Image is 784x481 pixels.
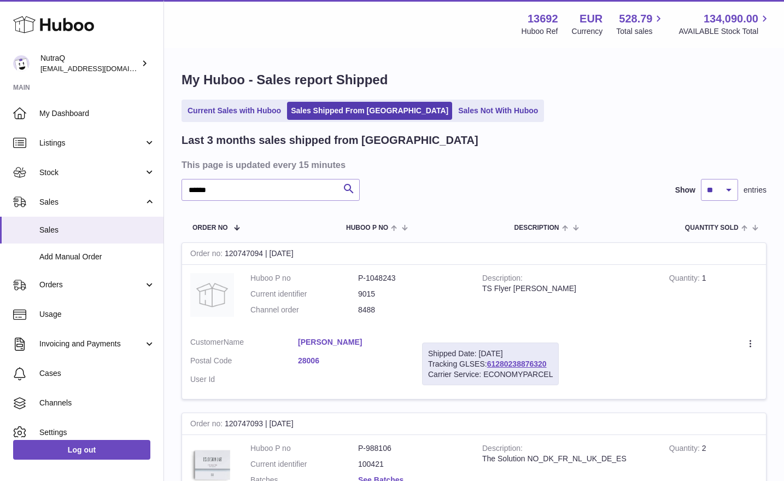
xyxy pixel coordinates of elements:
div: Tracking GLSES: [422,343,559,386]
div: The Solution NO_DK_FR_NL_UK_DE_ES [482,454,653,464]
span: 134,090.00 [704,11,758,26]
h3: This page is updated every 15 minutes [182,159,764,171]
a: 134,090.00 AVAILABLE Stock Total [678,11,771,37]
span: Listings [39,138,144,148]
dd: 8488 [358,305,466,315]
strong: Description [482,274,523,285]
div: NutraQ [40,53,139,74]
span: Description [514,224,559,231]
a: Log out [13,440,150,460]
a: 61280238876320 [487,360,547,368]
img: log@nutraq.com [13,55,30,72]
a: 28006 [298,356,406,366]
strong: Quantity [669,444,702,455]
dt: Postal Code [190,356,298,369]
strong: Quantity [669,274,702,285]
span: Stock [39,167,144,178]
h1: My Huboo - Sales report Shipped [182,71,767,89]
div: Currency [572,26,603,37]
strong: 13692 [528,11,558,26]
span: [EMAIL_ADDRESS][DOMAIN_NAME] [40,64,161,73]
span: Add Manual Order [39,252,155,262]
div: TS Flyer [PERSON_NAME] [482,283,653,294]
label: Show [675,185,695,195]
dd: 9015 [358,289,466,299]
h2: Last 3 months sales shipped from [GEOGRAPHIC_DATA] [182,133,478,148]
td: 1 [661,265,766,329]
span: entries [744,185,767,195]
dt: Channel order [250,305,358,315]
strong: Description [482,444,523,455]
span: Total sales [616,26,665,37]
span: Sales [39,197,144,207]
span: Usage [39,309,155,320]
div: 120747093 | [DATE] [182,413,766,435]
span: 528.79 [619,11,652,26]
img: no-photo.jpg [190,273,234,317]
span: Order No [192,224,228,231]
span: Cases [39,368,155,379]
dt: Current identifier [250,459,358,470]
span: My Dashboard [39,108,155,119]
span: Huboo P no [346,224,388,231]
span: Channels [39,398,155,408]
dd: P-1048243 [358,273,466,283]
a: Sales Not With Huboo [454,102,542,120]
dt: Huboo P no [250,443,358,454]
span: Customer [190,338,224,346]
span: Orders [39,280,144,290]
dd: P-988106 [358,443,466,454]
div: Carrier Service: ECONOMYPARCEL [428,369,553,380]
strong: EUR [580,11,602,26]
strong: Order no [190,249,225,260]
a: 528.79 Total sales [616,11,665,37]
div: Shipped Date: [DATE] [428,349,553,359]
span: Quantity Sold [685,224,739,231]
a: Sales Shipped From [GEOGRAPHIC_DATA] [287,102,452,120]
span: Sales [39,225,155,235]
div: Huboo Ref [522,26,558,37]
dt: User Id [190,374,298,385]
span: Invoicing and Payments [39,339,144,349]
div: 120747094 | [DATE] [182,243,766,265]
span: AVAILABLE Stock Total [678,26,771,37]
dt: Huboo P no [250,273,358,283]
dd: 100421 [358,459,466,470]
span: Settings [39,427,155,438]
strong: Order no [190,419,225,431]
a: [PERSON_NAME] [298,337,406,347]
dt: Name [190,337,298,350]
a: Current Sales with Huboo [184,102,285,120]
dt: Current identifier [250,289,358,299]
